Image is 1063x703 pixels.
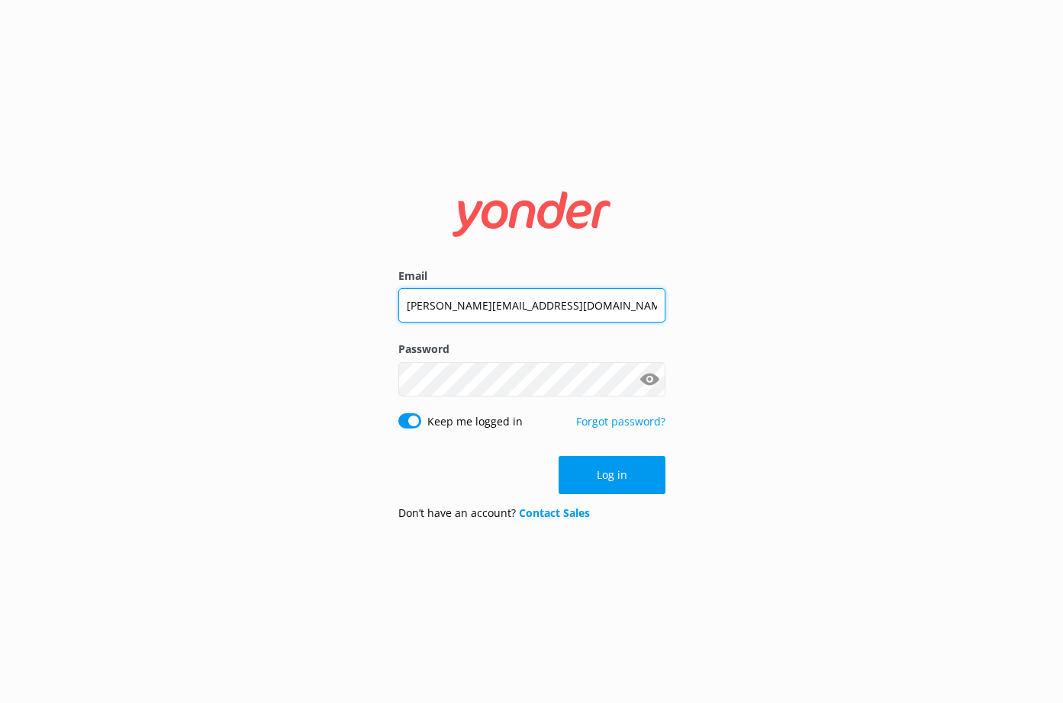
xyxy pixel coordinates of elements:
label: Keep me logged in [427,413,523,430]
a: Forgot password? [576,414,665,429]
button: Log in [559,456,665,494]
p: Don’t have an account? [398,505,590,522]
label: Email [398,268,665,284]
button: Show password [635,364,665,394]
input: user@emailaddress.com [398,288,665,323]
label: Password [398,341,665,358]
a: Contact Sales [519,506,590,520]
